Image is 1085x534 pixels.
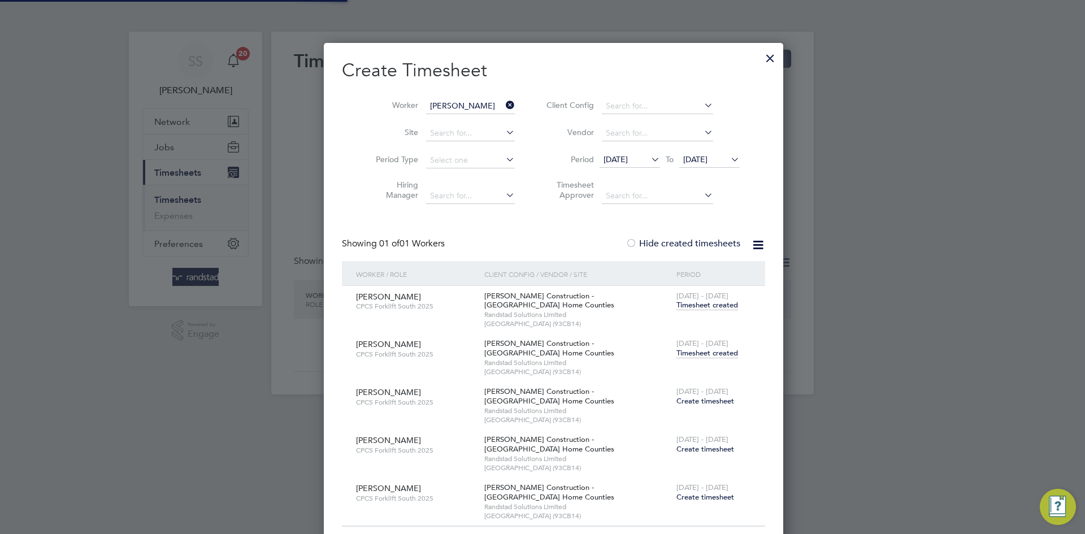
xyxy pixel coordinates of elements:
span: [DATE] - [DATE] [676,483,728,492]
input: Search for... [602,188,713,204]
span: [GEOGRAPHIC_DATA] (93CB14) [484,463,671,472]
label: Hiring Manager [367,180,418,200]
div: Showing [342,238,447,250]
span: [PERSON_NAME] [356,483,421,493]
span: [PERSON_NAME] Construction - [GEOGRAPHIC_DATA] Home Counties [484,338,614,358]
span: 01 Workers [379,238,445,249]
span: [DATE] [683,154,708,164]
label: Site [367,127,418,137]
span: [PERSON_NAME] [356,292,421,302]
input: Search for... [426,188,515,204]
span: Create timesheet [676,444,734,454]
input: Select one [426,153,515,168]
span: CPCS Forklift South 2025 [356,350,476,359]
div: Worker / Role [353,261,481,287]
span: 01 of [379,238,400,249]
span: [DATE] [604,154,628,164]
span: CPCS Forklift South 2025 [356,398,476,407]
span: [PERSON_NAME] Construction - [GEOGRAPHIC_DATA] Home Counties [484,483,614,502]
span: [DATE] - [DATE] [676,291,728,301]
span: [DATE] - [DATE] [676,435,728,444]
span: Timesheet created [676,300,738,310]
label: Vendor [543,127,594,137]
div: Period [674,261,754,287]
span: Randstad Solutions Limited [484,358,671,367]
span: Randstad Solutions Limited [484,406,671,415]
span: [GEOGRAPHIC_DATA] (93CB14) [484,319,671,328]
span: [DATE] - [DATE] [676,387,728,396]
span: [GEOGRAPHIC_DATA] (93CB14) [484,511,671,520]
input: Search for... [602,98,713,114]
label: Timesheet Approver [543,180,594,200]
span: [PERSON_NAME] [356,435,421,445]
input: Search for... [426,98,515,114]
span: Timesheet created [676,348,738,358]
input: Search for... [602,125,713,141]
label: Worker [367,100,418,110]
div: Client Config / Vendor / Site [481,261,674,287]
label: Period Type [367,154,418,164]
button: Engage Resource Center [1040,489,1076,525]
span: Randstad Solutions Limited [484,310,671,319]
span: [PERSON_NAME] [356,387,421,397]
input: Search for... [426,125,515,141]
label: Period [543,154,594,164]
span: CPCS Forklift South 2025 [356,446,476,455]
span: CPCS Forklift South 2025 [356,302,476,311]
span: Create timesheet [676,492,734,502]
span: Create timesheet [676,396,734,406]
label: Client Config [543,100,594,110]
span: To [662,152,677,167]
span: [PERSON_NAME] Construction - [GEOGRAPHIC_DATA] Home Counties [484,291,614,310]
span: CPCS Forklift South 2025 [356,494,476,503]
span: [PERSON_NAME] [356,339,421,349]
h2: Create Timesheet [342,59,765,83]
span: [PERSON_NAME] Construction - [GEOGRAPHIC_DATA] Home Counties [484,387,614,406]
span: Randstad Solutions Limited [484,502,671,511]
span: [GEOGRAPHIC_DATA] (93CB14) [484,367,671,376]
label: Hide created timesheets [626,238,740,249]
span: [PERSON_NAME] Construction - [GEOGRAPHIC_DATA] Home Counties [484,435,614,454]
span: Randstad Solutions Limited [484,454,671,463]
span: [GEOGRAPHIC_DATA] (93CB14) [484,415,671,424]
span: [DATE] - [DATE] [676,338,728,348]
